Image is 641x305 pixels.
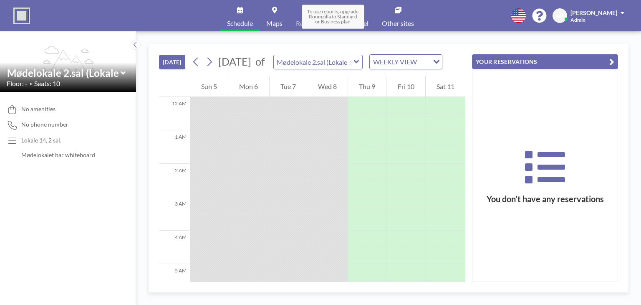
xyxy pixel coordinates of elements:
h3: You don’t have any reservations [472,194,618,204]
span: No phone number [21,121,68,128]
div: 3 AM [159,197,190,231]
div: 5 AM [159,264,190,297]
div: Thu 9 [348,76,386,97]
div: 2 AM [159,164,190,197]
span: Maps [266,20,283,27]
span: BP [556,12,564,20]
span: Admin [570,17,585,23]
span: Seats: 10 [34,79,60,88]
div: Tue 7 [270,76,307,97]
input: Mødelokale 2.sal (Lokale 14) [274,55,354,69]
div: Sun 5 [190,76,228,97]
span: Schedule [227,20,253,27]
span: [PERSON_NAME] [570,9,617,16]
span: Other sites [382,20,414,27]
span: of [255,55,265,68]
div: Mon 6 [228,76,269,97]
button: YOUR RESERVATIONS [472,54,618,69]
p: Mødelokalet har whiteboard [21,151,95,159]
span: Reports [296,20,319,27]
div: 12 AM [159,97,190,130]
input: Mødelokale 2.sal (Lokale 14) [7,67,121,79]
span: No amenities [21,105,56,113]
div: Sat 11 [426,76,465,97]
div: 4 AM [159,231,190,264]
p: Lokale 14, 2 sal. [21,137,95,144]
button: [DATE] [159,55,185,69]
div: Wed 8 [307,76,348,97]
div: 1 AM [159,130,190,164]
span: Floor: - [7,79,28,88]
span: To use reports, upgrade Roomzilla to Standard or Business plan [302,5,364,29]
input: Search for option [419,56,428,67]
span: [DATE] [218,55,251,68]
img: organization-logo [13,8,30,24]
span: • [30,81,32,86]
div: Fri 10 [386,76,425,97]
span: WEEKLY VIEW [371,56,419,67]
div: Search for option [370,55,442,69]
